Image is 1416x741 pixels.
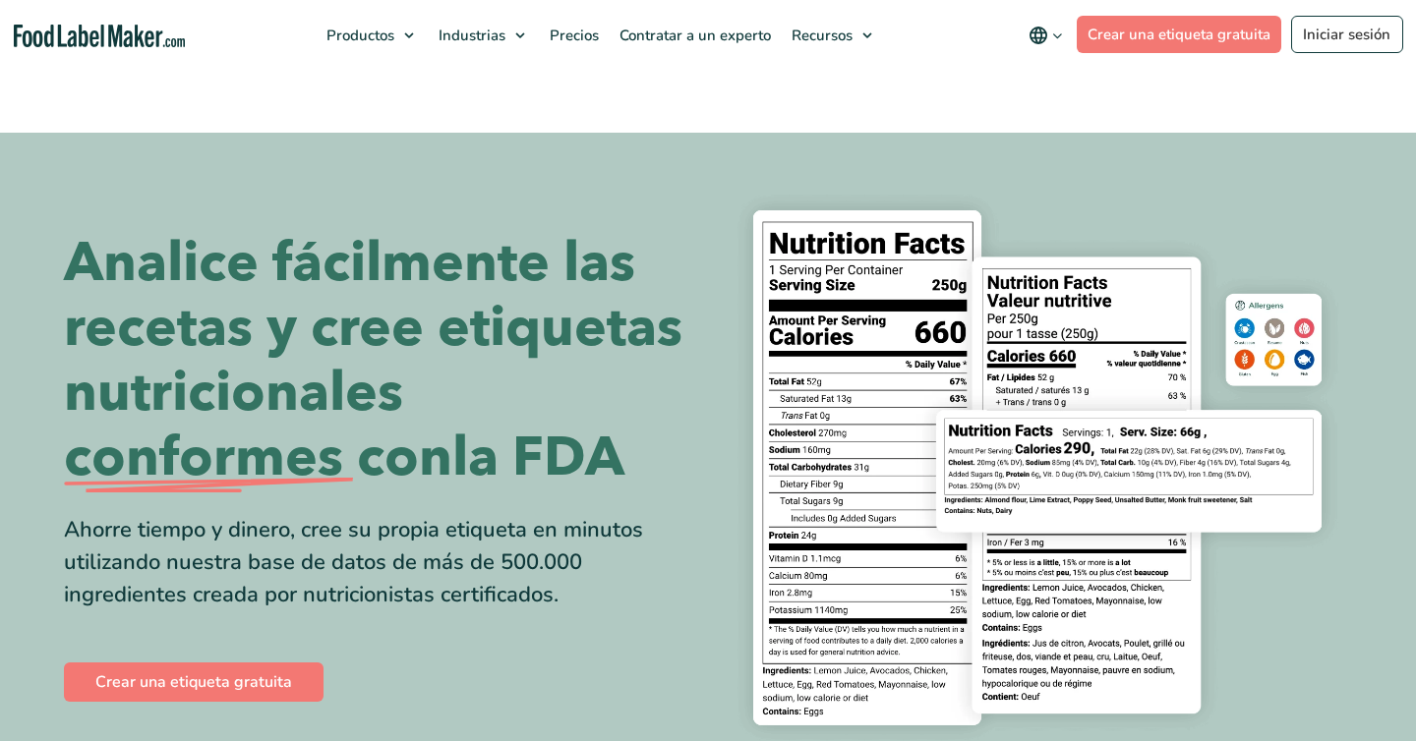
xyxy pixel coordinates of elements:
span: Industrias [433,26,507,45]
a: Iniciar sesión [1291,16,1403,53]
h1: Analice fácilmente las recetas y cree etiquetas nutricionales la FDA [64,231,693,490]
a: Crear una etiqueta gratuita [1077,16,1282,53]
span: Productos [321,26,396,45]
div: Ahorre tiempo y dinero, cree su propia etiqueta en minutos utilizando nuestra base de datos de má... [64,514,693,611]
span: Recursos [786,26,855,45]
span: Precios [544,26,601,45]
span: Contratar a un experto [614,26,773,45]
span: conformes con [64,426,452,490]
a: Crear una etiqueta gratuita [64,662,324,702]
